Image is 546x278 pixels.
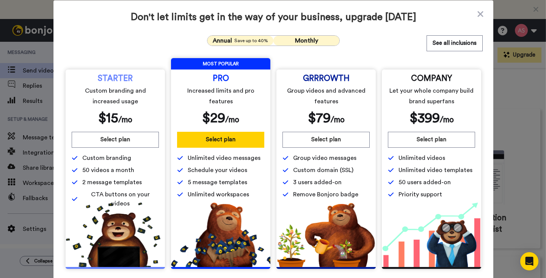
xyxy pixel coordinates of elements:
[399,153,445,163] span: Unlimited videos
[177,132,264,148] button: Select plan
[293,166,353,175] span: Custom domain (SSL)
[308,111,331,125] span: $ 79
[234,38,268,44] span: Save up to 40%
[520,252,538,270] div: Open Intercom Messenger
[64,11,483,23] span: Don't let limits get in the way of your business, upgrade [DATE]
[293,190,358,199] span: Remove Bonjoro badge
[213,36,232,45] span: Annual
[388,132,475,148] button: Select plan
[82,166,134,175] span: 50 videos a month
[276,202,376,267] img: edd2fd70e3428fe950fd299a7ba1283f.png
[66,202,165,267] img: 5112517b2a94bd7fef09f8ca13467cef.png
[293,178,342,187] span: 3 users added-on
[273,36,339,46] button: Monthly
[440,116,454,124] span: /mo
[293,153,356,163] span: Group video messages
[72,132,159,148] button: Select plan
[171,202,270,267] img: b5b10b7112978f982230d1107d8aada4.png
[118,116,132,124] span: /mo
[331,116,345,124] span: /mo
[282,132,370,148] button: Select plan
[82,178,142,187] span: 2 message templates
[73,85,158,107] span: Custom branding and increased usage
[399,178,451,187] span: 50 users added-on
[188,166,247,175] span: Schedule your videos
[188,178,247,187] span: 5 message templates
[202,111,225,125] span: $ 29
[98,76,133,82] span: STARTER
[295,38,318,44] span: Monthly
[207,36,273,46] button: AnnualSave up to 40%
[98,111,118,125] span: $ 15
[409,111,440,125] span: $ 399
[188,153,260,163] span: Unlimited video messages
[82,153,131,163] span: Custom branding
[188,190,249,199] span: Unlimited workspaces
[389,85,474,107] span: Let your whole company build brand superfans
[179,85,263,107] span: Increased limits and pro features
[399,190,442,199] span: Priority support
[382,202,481,267] img: baac238c4e1197dfdb093d3ea7416ec4.png
[82,190,159,208] span: CTA buttons on your videos
[171,58,270,69] span: MOST POPULAR
[399,166,472,175] span: Unlimited video templates
[303,76,350,82] span: GRRROWTH
[411,76,452,82] span: COMPANY
[427,35,483,51] button: See all inclusions
[213,76,229,82] span: PRO
[284,85,369,107] span: Group videos and advanced features
[225,116,239,124] span: /mo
